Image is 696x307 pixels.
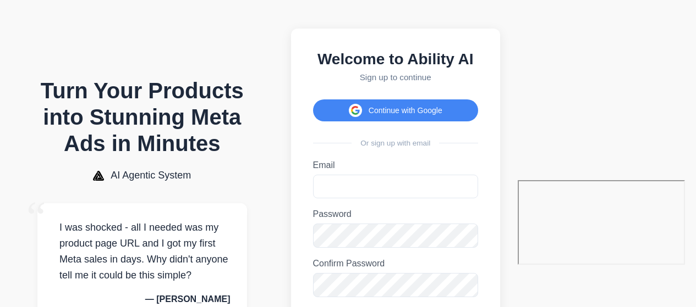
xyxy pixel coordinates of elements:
span: “ [26,192,46,242]
label: Confirm Password [313,259,479,269]
img: AI Agentic System Logo [93,171,104,181]
p: — [PERSON_NAME] [54,294,231,304]
p: I was shocked - all I needed was my product page URL and I got my first Meta sales in days. Why d... [54,220,231,283]
span: AI Agentic System [111,170,191,181]
div: Or sign up with email [313,139,479,147]
button: Continue with Google [313,99,479,121]
label: Email [313,160,479,170]
h1: Turn Your Products into Stunning Meta Ads in Minutes [37,77,247,157]
label: Password [313,209,479,219]
p: Sign up to continue [313,72,479,82]
h2: Welcome to Ability AI [313,51,479,68]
